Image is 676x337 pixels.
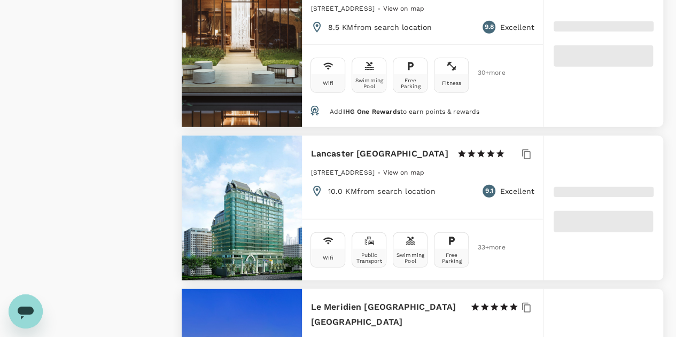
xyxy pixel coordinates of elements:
div: Wifi [323,80,334,86]
span: - [377,5,383,12]
span: View on map [383,5,424,12]
span: 9.1 [485,186,493,197]
div: Wifi [323,255,334,261]
div: Free Parking [437,252,466,264]
h6: Le Meridien [GEOGRAPHIC_DATA] [GEOGRAPHIC_DATA] [310,300,461,330]
span: [STREET_ADDRESS] [310,169,374,176]
p: 8.5 KM from search location [328,22,432,33]
p: Excellent [500,22,534,33]
p: 10.0 KM from search location [328,186,435,197]
span: Add to earn points & rewards [330,108,479,115]
span: 30 + more [477,69,493,76]
div: Swimming Pool [395,252,425,264]
div: Fitness [442,80,461,86]
h6: Lancaster [GEOGRAPHIC_DATA] [310,146,448,161]
div: Public Transport [354,252,384,264]
span: View on map [383,169,424,176]
a: View on map [383,168,424,176]
span: [STREET_ADDRESS] [310,5,374,12]
p: Excellent [500,186,534,197]
a: View on map [383,4,424,12]
span: IHG One Rewards [343,108,400,115]
iframe: Button to launch messaging window [9,294,43,328]
div: Free Parking [395,77,425,89]
span: 33 + more [477,244,493,251]
div: Swimming Pool [354,77,384,89]
span: 9.8 [485,22,494,33]
span: - [377,169,383,176]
